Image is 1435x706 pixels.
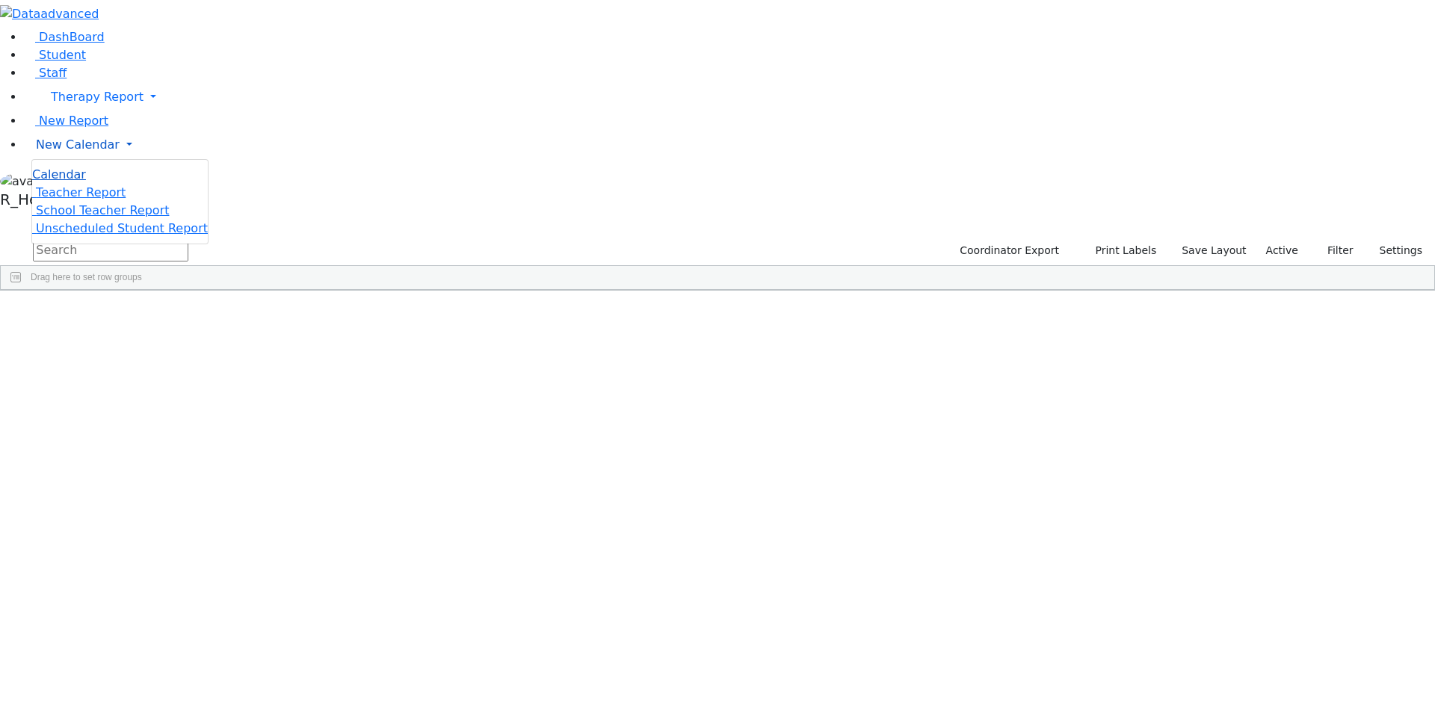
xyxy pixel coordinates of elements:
[39,30,105,44] span: DashBoard
[24,130,1435,160] a: New Calendar
[24,82,1435,112] a: Therapy Report
[36,203,169,217] span: School Teacher Report
[24,114,108,128] a: New Report
[32,167,86,182] span: Calendar
[24,30,105,44] a: DashBoard
[1308,239,1360,262] button: Filter
[51,90,143,104] span: Therapy Report
[1078,239,1163,262] button: Print Labels
[1175,239,1253,262] button: Save Layout
[32,203,169,217] a: School Teacher Report
[24,66,67,80] a: Staff
[39,114,108,128] span: New Report
[1259,239,1305,262] label: Active
[31,272,142,282] span: Drag here to set row groups
[24,48,86,62] a: Student
[1360,239,1429,262] button: Settings
[33,239,188,261] input: Search
[36,221,208,235] span: Unscheduled Student Report
[36,185,126,199] span: Teacher Report
[39,48,86,62] span: Student
[36,137,120,152] span: New Calendar
[32,221,208,235] a: Unscheduled Student Report
[39,66,67,80] span: Staff
[32,185,126,199] a: Teacher Report
[31,159,209,244] ul: Therapy Report
[32,166,86,184] a: Calendar
[950,239,1066,262] button: Coordinator Export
